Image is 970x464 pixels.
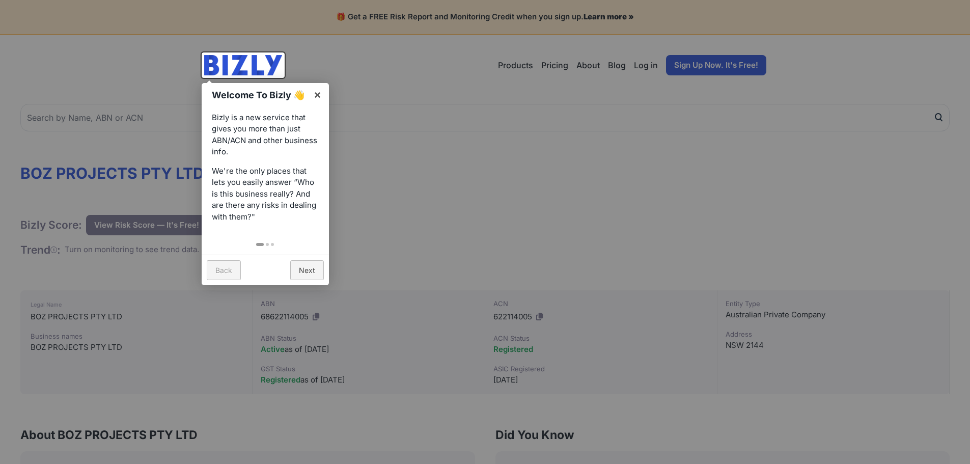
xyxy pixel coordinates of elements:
a: Next [290,260,324,280]
p: We're the only places that lets you easily answer “Who is this business really? And are there any... [212,166,319,223]
a: Back [207,260,241,280]
a: × [306,83,329,106]
h1: Welcome To Bizly 👋 [212,88,308,102]
p: Bizly is a new service that gives you more than just ABN/ACN and other business info. [212,112,319,158]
